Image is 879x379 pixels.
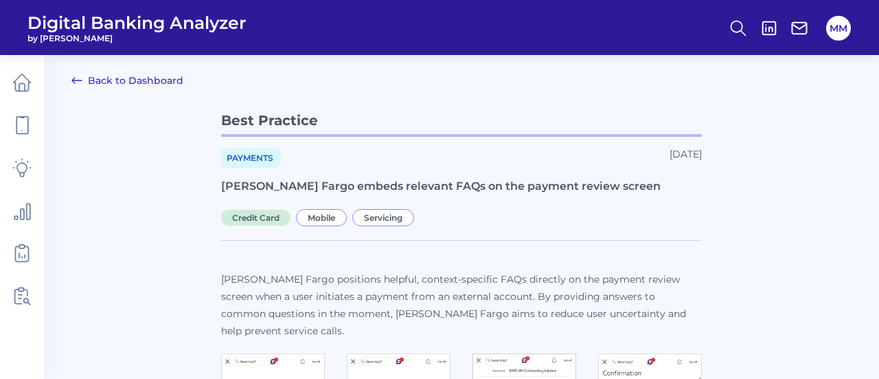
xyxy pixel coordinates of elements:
[221,148,281,168] a: Payments
[670,148,702,168] div: [DATE]
[221,107,702,137] p: Best Practice
[296,210,352,224] a: Mobile
[221,179,702,195] h1: [PERSON_NAME] Fargo embeds relevant FAQs on the payment review screen
[71,72,183,89] a: Back to Dashboard
[27,33,247,43] span: by [PERSON_NAME]
[352,209,414,226] span: Servicing
[221,210,296,224] a: Credit Card
[826,16,851,41] button: MM
[296,209,347,226] span: Mobile
[27,12,247,33] span: Digital Banking Analyzer
[221,271,702,340] p: [PERSON_NAME] Fargo positions helpful, context-specific FAQs directly on the payment review scree...
[221,210,290,226] span: Credit Card
[352,210,420,224] a: Servicing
